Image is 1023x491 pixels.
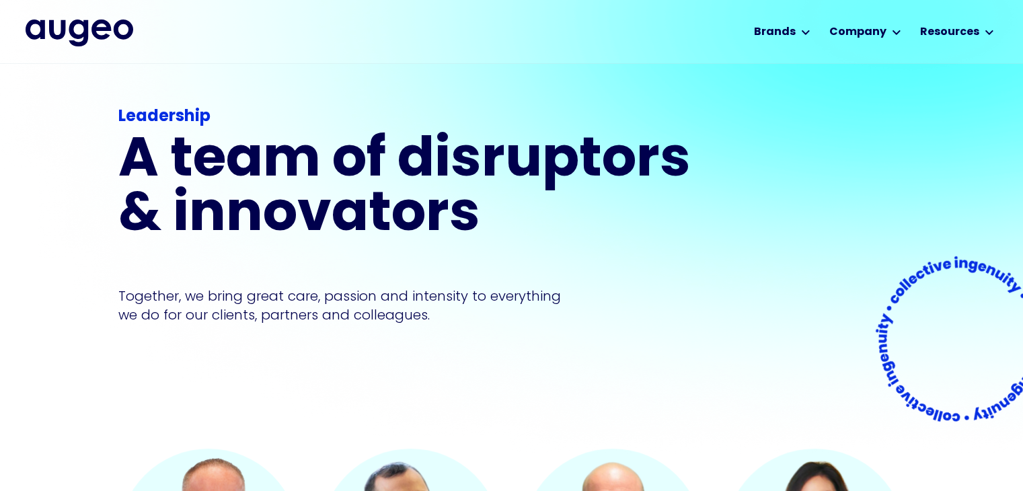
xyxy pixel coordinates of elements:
[920,24,979,40] div: Resources
[118,105,699,129] div: Leadership
[26,20,133,46] img: Augeo's full logo in midnight blue.
[118,135,699,243] h1: A team of disruptors & innovators
[829,24,886,40] div: Company
[754,24,796,40] div: Brands
[118,287,581,324] p: Together, we bring great care, passion and intensity to everything we do for our clients, partner...
[26,20,133,46] a: home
